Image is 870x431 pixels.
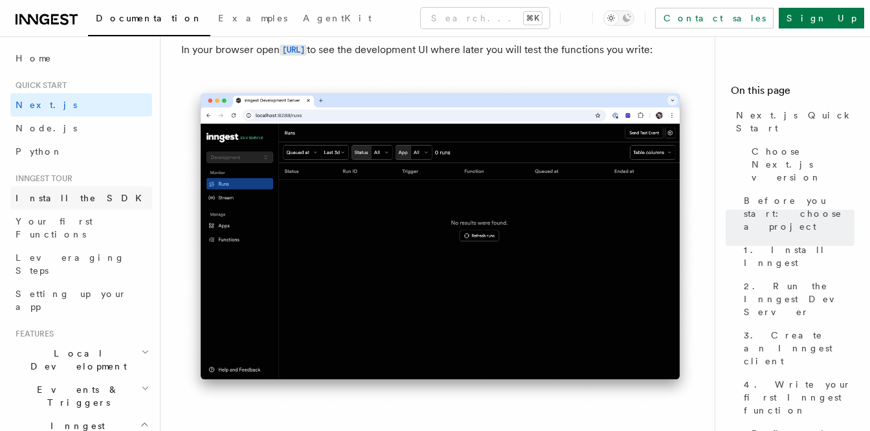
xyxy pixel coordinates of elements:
a: Contact sales [655,8,774,28]
span: 2. Run the Inngest Dev Server [744,280,854,318]
button: Local Development [10,342,152,378]
span: Leveraging Steps [16,252,125,276]
span: AgentKit [303,13,372,23]
p: In your browser open to see the development UI where later you will test the functions you write: [181,41,699,60]
a: 4. Write your first Inngest function [739,373,854,422]
a: 2. Run the Inngest Dev Server [739,274,854,324]
a: Before you start: choose a project [739,189,854,238]
a: Home [10,47,152,70]
a: Sign Up [779,8,864,28]
img: Inngest Dev Server's 'Runs' tab with no data [181,80,699,406]
a: AgentKit [295,4,379,35]
span: Setting up your app [16,289,127,312]
button: Events & Triggers [10,378,152,414]
a: Your first Functions [10,210,152,246]
span: Choose Next.js version [752,145,854,184]
span: Next.js [16,100,77,110]
span: Install the SDK [16,193,150,203]
span: Home [16,52,52,65]
span: Quick start [10,80,67,91]
a: 3. Create an Inngest client [739,324,854,373]
a: Next.js Quick Start [731,104,854,140]
a: Setting up your app [10,282,152,318]
span: Next.js Quick Start [736,109,854,135]
span: Events & Triggers [10,383,141,409]
a: 1. Install Inngest [739,238,854,274]
span: 3. Create an Inngest client [744,329,854,368]
a: Documentation [88,4,210,36]
span: Local Development [10,347,141,373]
a: Leveraging Steps [10,246,152,282]
a: Next.js [10,93,152,116]
code: [URL] [280,45,307,56]
button: Toggle dark mode [603,10,634,26]
span: Inngest tour [10,173,72,184]
span: Before you start: choose a project [744,194,854,233]
span: 1. Install Inngest [744,243,854,269]
kbd: ⌘K [524,12,542,25]
span: Examples [218,13,287,23]
h4: On this page [731,83,854,104]
a: Choose Next.js version [746,140,854,189]
a: Examples [210,4,295,35]
span: Features [10,329,54,339]
span: Node.js [16,123,77,133]
a: [URL] [280,43,307,56]
span: Python [16,146,63,157]
span: 4. Write your first Inngest function [744,378,854,417]
span: Your first Functions [16,216,93,239]
button: Search...⌘K [421,8,550,28]
a: Node.js [10,116,152,140]
span: Documentation [96,13,203,23]
a: Python [10,140,152,163]
a: Install the SDK [10,186,152,210]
